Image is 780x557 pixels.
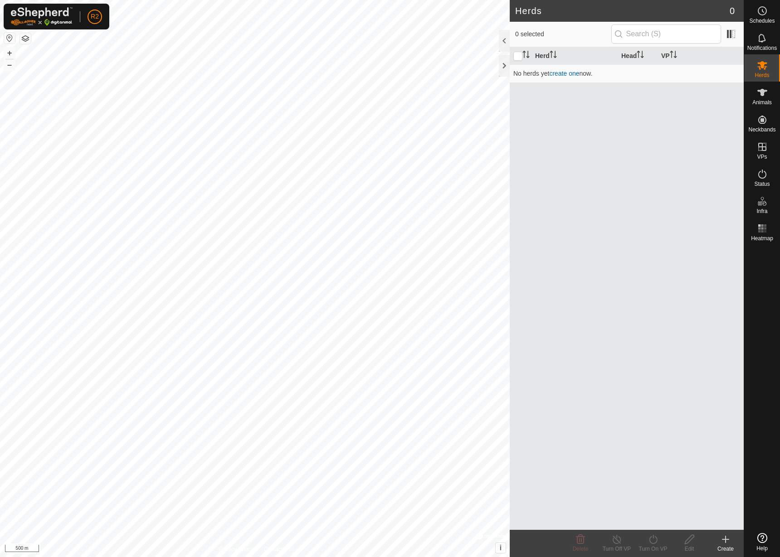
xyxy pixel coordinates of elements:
[730,4,735,18] span: 0
[747,45,777,51] span: Notifications
[510,64,744,82] td: No herds yet now.
[671,545,707,553] div: Edit
[635,545,671,553] div: Turn On VP
[500,544,502,552] span: i
[658,47,744,65] th: VP
[549,70,579,77] a: create one
[219,545,253,553] a: Privacy Policy
[611,24,721,44] input: Search (S)
[756,546,768,551] span: Help
[755,73,769,78] span: Herds
[264,545,291,553] a: Contact Us
[748,127,775,132] span: Neckbands
[752,100,772,105] span: Animals
[744,529,780,555] a: Help
[754,181,770,187] span: Status
[599,545,635,553] div: Turn Off VP
[91,12,99,21] span: R2
[749,18,775,24] span: Schedules
[20,33,31,44] button: Map Layers
[573,546,589,552] span: Delete
[707,545,744,553] div: Create
[550,52,557,59] p-sorticon: Activate to sort
[4,59,15,70] button: –
[751,236,773,241] span: Heatmap
[11,7,73,26] img: Gallagher Logo
[515,29,611,39] span: 0 selected
[618,47,658,65] th: Head
[496,543,506,553] button: i
[670,52,677,59] p-sorticon: Activate to sort
[757,154,767,160] span: VPs
[637,52,644,59] p-sorticon: Activate to sort
[522,52,530,59] p-sorticon: Activate to sort
[4,48,15,58] button: +
[4,33,15,44] button: Reset Map
[756,208,767,214] span: Infra
[531,47,618,65] th: Herd
[515,5,730,16] h2: Herds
